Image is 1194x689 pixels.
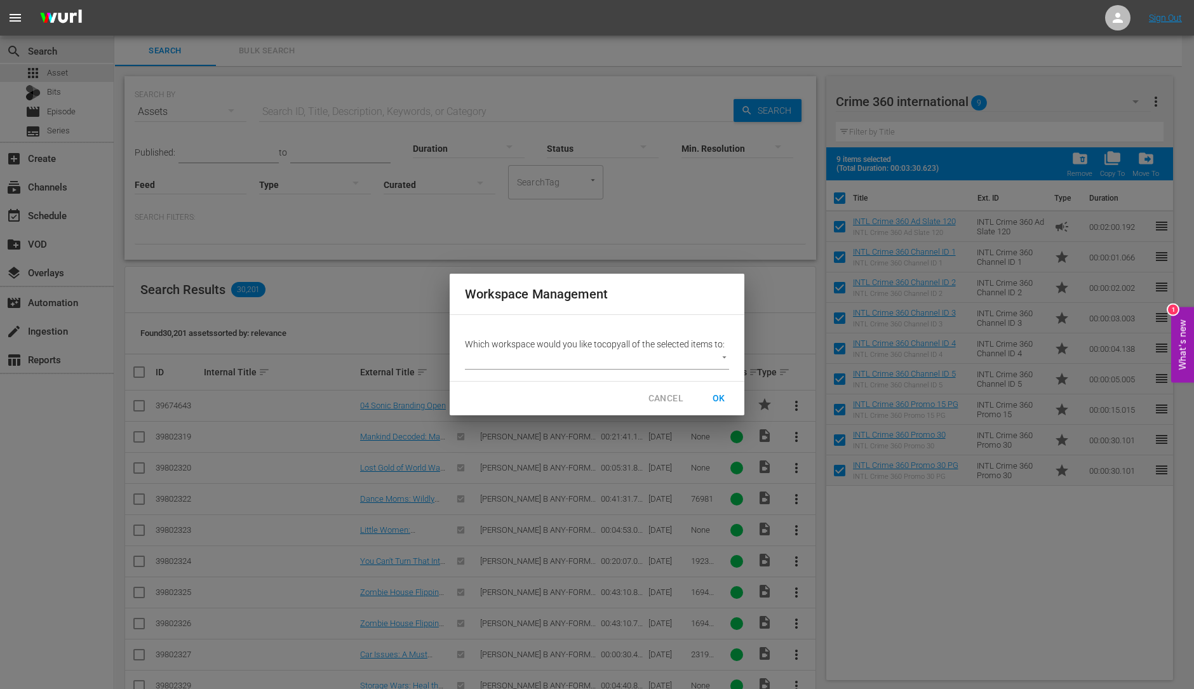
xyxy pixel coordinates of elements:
img: ans4CAIJ8jUAAAAAAAAAAAAAAAAAAAAAAAAgQb4GAAAAAAAAAAAAAAAAAAAAAAAAJMjXAAAAAAAAAAAAAAAAAAAAAAAAgAT5G... [30,3,91,33]
p: Which workspace would you like to copy all of the selected items to: [465,338,729,351]
button: CANCEL [638,387,694,410]
a: Sign Out [1149,13,1182,23]
h2: Workspace Management [465,284,729,304]
button: Open Feedback Widget [1171,307,1194,382]
button: OK [699,387,739,410]
div: 1 [1168,304,1178,314]
span: CANCEL [648,391,683,406]
span: menu [8,10,23,25]
span: OK [709,391,729,406]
